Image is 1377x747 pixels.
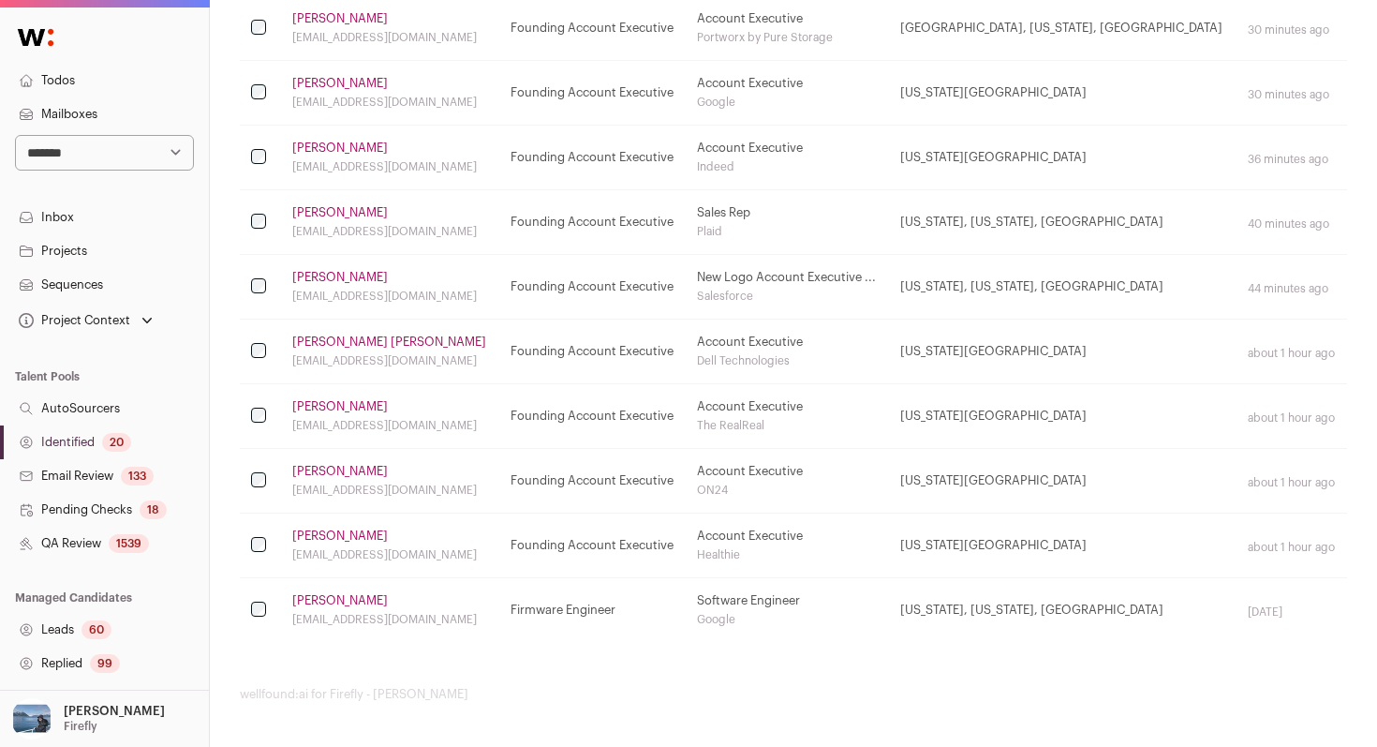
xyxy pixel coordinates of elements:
[292,593,388,608] a: [PERSON_NAME]
[292,547,488,562] div: [EMAIL_ADDRESS][DOMAIN_NAME]
[889,449,1236,514] td: [US_STATE][GEOGRAPHIC_DATA]
[889,384,1236,449] td: [US_STATE][GEOGRAPHIC_DATA]
[121,467,154,486] div: 133
[499,384,687,449] td: Founding Account Executive
[1248,540,1336,555] div: about 1 hour ago
[697,547,878,562] div: Healthie
[1248,346,1336,361] div: about 1 hour ago
[15,313,130,328] div: Project Context
[1248,475,1336,490] div: about 1 hour ago
[64,704,165,719] p: [PERSON_NAME]
[1248,605,1336,620] div: [DATE]
[292,612,488,627] div: [EMAIL_ADDRESS][DOMAIN_NAME]
[697,30,878,45] div: Portworx by Pure Storage
[686,449,889,514] td: Account Executive
[292,205,388,220] a: [PERSON_NAME]
[499,190,687,255] td: Founding Account Executive
[292,270,388,285] a: [PERSON_NAME]
[64,719,97,734] p: Firefly
[697,418,878,433] div: The RealReal
[686,190,889,255] td: Sales Rep
[697,612,878,627] div: Google
[292,353,488,368] div: [EMAIL_ADDRESS][DOMAIN_NAME]
[686,255,889,320] td: New Logo Account Executive ...
[90,654,120,673] div: 99
[686,384,889,449] td: Account Executive
[7,19,64,56] img: Wellfound
[1248,217,1336,232] div: 40 minutes ago
[109,534,149,553] div: 1539
[7,698,169,740] button: Open dropdown
[292,141,388,156] a: [PERSON_NAME]
[292,335,486,350] a: [PERSON_NAME] [PERSON_NAME]
[292,483,488,498] div: [EMAIL_ADDRESS][DOMAIN_NAME]
[889,514,1236,578] td: [US_STATE][GEOGRAPHIC_DATA]
[889,190,1236,255] td: [US_STATE], [US_STATE], [GEOGRAPHIC_DATA]
[889,61,1236,126] td: [US_STATE][GEOGRAPHIC_DATA]
[499,514,687,578] td: Founding Account Executive
[697,353,878,368] div: Dell Technologies
[1248,22,1336,37] div: 30 minutes ago
[889,126,1236,190] td: [US_STATE][GEOGRAPHIC_DATA]
[889,578,1236,643] td: [US_STATE], [US_STATE], [GEOGRAPHIC_DATA]
[1248,411,1336,426] div: about 1 hour ago
[697,483,878,498] div: ON24
[15,307,156,334] button: Open dropdown
[292,11,388,26] a: [PERSON_NAME]
[686,578,889,643] td: Software Engineer
[686,126,889,190] td: Account Executive
[499,449,687,514] td: Founding Account Executive
[499,320,687,384] td: Founding Account Executive
[292,529,388,544] a: [PERSON_NAME]
[292,289,488,304] div: [EMAIL_ADDRESS][DOMAIN_NAME]
[292,159,488,174] div: [EMAIL_ADDRESS][DOMAIN_NAME]
[499,255,687,320] td: Founding Account Executive
[292,399,388,414] a: [PERSON_NAME]
[499,61,687,126] td: Founding Account Executive
[697,289,878,304] div: Salesforce
[1248,281,1336,296] div: 44 minutes ago
[292,464,388,479] a: [PERSON_NAME]
[11,698,52,740] img: 17109629-medium_jpg
[697,95,878,110] div: Google
[697,224,878,239] div: Plaid
[102,433,131,452] div: 20
[499,126,687,190] td: Founding Account Executive
[140,500,167,519] div: 18
[292,30,488,45] div: [EMAIL_ADDRESS][DOMAIN_NAME]
[292,418,488,433] div: [EMAIL_ADDRESS][DOMAIN_NAME]
[292,95,488,110] div: [EMAIL_ADDRESS][DOMAIN_NAME]
[697,159,878,174] div: Indeed
[686,320,889,384] td: Account Executive
[292,224,488,239] div: [EMAIL_ADDRESS][DOMAIN_NAME]
[686,514,889,578] td: Account Executive
[889,320,1236,384] td: [US_STATE][GEOGRAPHIC_DATA]
[1248,152,1336,167] div: 36 minutes ago
[499,578,687,643] td: Firmware Engineer
[292,76,388,91] a: [PERSON_NAME]
[240,687,1347,702] footer: wellfound:ai for Firefly - [PERSON_NAME]
[81,620,111,639] div: 60
[889,255,1236,320] td: [US_STATE], [US_STATE], [GEOGRAPHIC_DATA]
[686,61,889,126] td: Account Executive
[1248,87,1336,102] div: 30 minutes ago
